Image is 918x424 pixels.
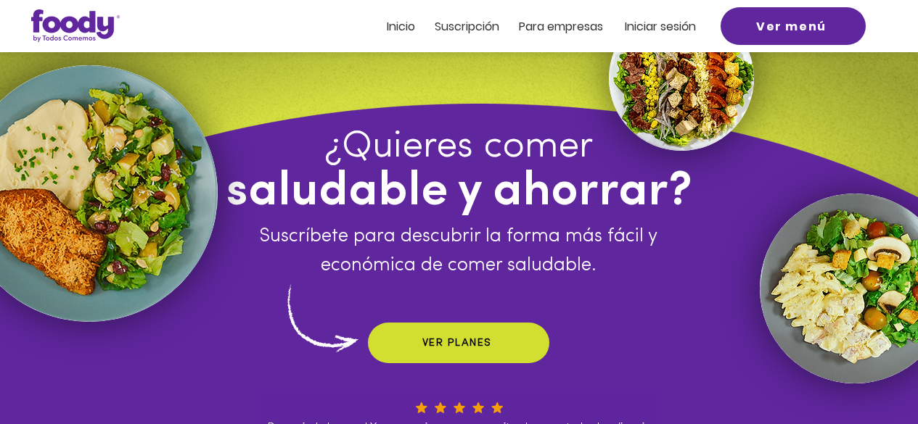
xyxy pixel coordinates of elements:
[625,20,696,33] a: Iniciar sesión
[324,128,593,166] span: ¿Quieres comer
[387,18,415,35] span: Inicio
[519,20,603,33] a: Para empresas
[259,227,657,275] span: Suscríbete para descubrir la forma más fácil y económica de comer saludable.
[422,338,492,349] span: VER PLANES
[609,6,754,151] img: foody-ensalada-cobb.png
[533,18,603,35] span: ra empresas
[721,7,866,45] a: Ver menú
[519,18,533,35] span: Pa
[435,20,499,33] a: Suscripción
[31,9,120,42] img: Logo_Foody V2.0.0 (3).png
[368,323,549,363] a: VER PLANES
[387,20,415,33] a: Inicio
[435,18,499,35] span: Suscripción
[226,168,692,217] span: saludable y ahorrar?
[625,18,696,35] span: Iniciar sesión
[756,17,827,36] span: Ver menú
[834,340,903,410] iframe: Messagebird Livechat Widget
